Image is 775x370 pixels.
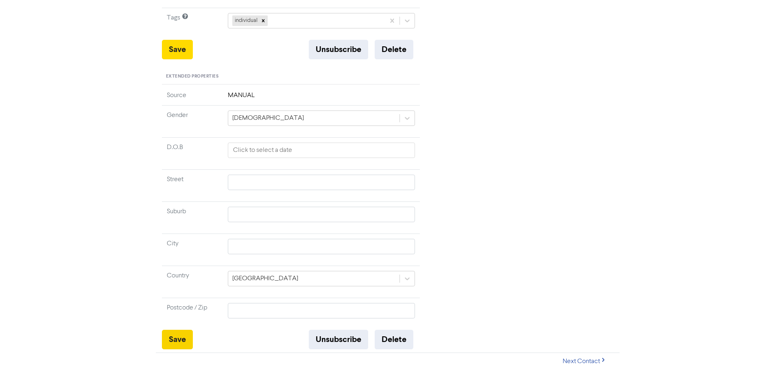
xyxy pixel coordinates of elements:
button: Unsubscribe [309,330,368,349]
div: individual [232,15,259,26]
button: Next Contact [556,353,613,370]
div: [DEMOGRAPHIC_DATA] [232,113,304,123]
td: Street [162,169,223,201]
iframe: Chat Widget [673,282,775,370]
td: Suburb [162,201,223,234]
button: Delete [375,330,413,349]
input: Click to select a date [228,143,415,158]
button: Unsubscribe [309,40,368,59]
button: Delete [375,40,413,59]
td: Gender [162,105,223,137]
td: Tags [162,8,223,40]
td: MANUAL [223,91,420,106]
button: Save [162,40,193,59]
button: Save [162,330,193,349]
td: Source [162,91,223,106]
td: Country [162,266,223,298]
td: D.O.B [162,137,223,169]
td: Postcode / Zip [162,298,223,330]
div: [GEOGRAPHIC_DATA] [232,274,298,283]
div: Extended Properties [162,69,420,84]
td: City [162,234,223,266]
